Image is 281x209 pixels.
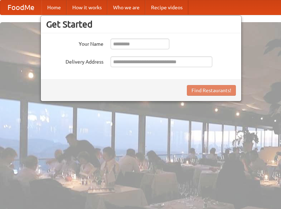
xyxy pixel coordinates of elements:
[67,0,107,15] a: How it works
[0,0,42,15] a: FoodMe
[107,0,145,15] a: Who we are
[42,0,67,15] a: Home
[46,19,236,30] h3: Get Started
[46,56,103,65] label: Delivery Address
[46,39,103,48] label: Your Name
[145,0,188,15] a: Recipe videos
[187,85,236,96] button: Find Restaurants!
